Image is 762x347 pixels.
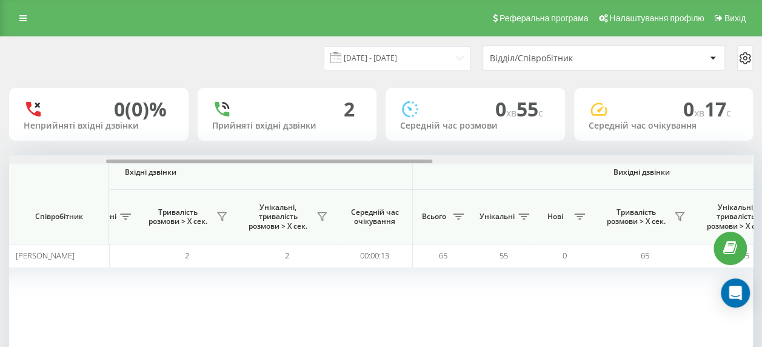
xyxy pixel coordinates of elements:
span: 0 [495,96,516,122]
td: 00:00:13 [337,244,413,268]
span: Унікальні [480,212,515,221]
div: Открыть Интерком Мессенджер [721,278,750,308]
span: 65 [439,250,447,261]
span: Тривалість розмови > Х сек. [601,207,670,226]
div: Прийняті вхідні дзвінки [212,121,363,131]
span: [PERSON_NAME] [16,250,75,261]
span: хв [506,106,516,120]
font: 55 [516,96,538,122]
span: Реферальна програма [500,13,589,23]
font: 0 [114,96,125,122]
span: Унікальні, тривалість розмови > Х сек. [243,203,313,231]
span: хв [694,106,704,120]
span: 2 [185,250,189,261]
span: Нові [540,212,570,221]
div: 2 [344,98,355,121]
div: Середній час розмови [400,121,550,131]
span: 2 [285,250,289,261]
span: c [726,106,731,120]
span: 0 [563,250,567,261]
span: 65 [641,250,649,261]
font: 17 [704,96,726,122]
span: c [538,106,543,120]
div: Середній час очікування [589,121,739,131]
span: 0 [683,96,704,122]
span: Вихід [724,13,746,23]
font: (0)% [125,96,167,122]
div: Відділ/Співробітник [490,53,635,64]
span: Середній час очікування [346,207,403,226]
span: Всього [419,212,449,221]
span: Тривалість розмови > Х сек. [143,207,213,226]
span: 55 [500,250,508,261]
span: Налаштування профілю [609,13,704,23]
span: Співробітник [19,212,98,221]
div: Неприйняті вхідні дзвінки [24,121,174,131]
